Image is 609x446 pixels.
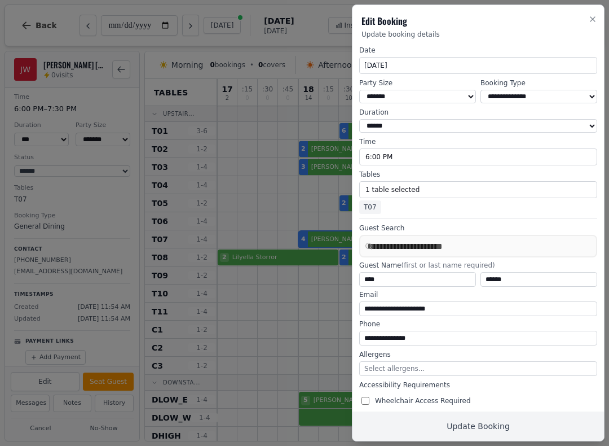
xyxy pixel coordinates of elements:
[359,170,597,179] label: Tables
[359,290,597,299] label: Email
[359,57,597,74] button: [DATE]
[359,108,597,117] label: Duration
[361,397,369,405] input: Wheelchair Access Required
[359,46,597,55] label: Date
[359,361,597,376] button: Select allergens...
[359,148,597,165] button: 6:00 PM
[359,181,597,198] button: 1 table selected
[361,30,595,39] p: Update booking details
[359,137,597,146] label: Time
[359,381,597,390] label: Accessibility Requirements
[359,320,597,329] label: Phone
[352,412,604,441] button: Update Booking
[361,14,595,28] h2: Edit Booking
[359,350,597,359] label: Allergens
[364,365,425,373] span: Select allergens...
[375,396,471,405] span: Wheelchair Access Required
[401,261,495,269] span: (first or last name required)
[359,224,597,233] label: Guest Search
[359,78,476,88] label: Party Size
[359,261,597,270] label: Guest Name
[359,200,381,214] span: T07
[480,78,597,88] label: Booking Type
